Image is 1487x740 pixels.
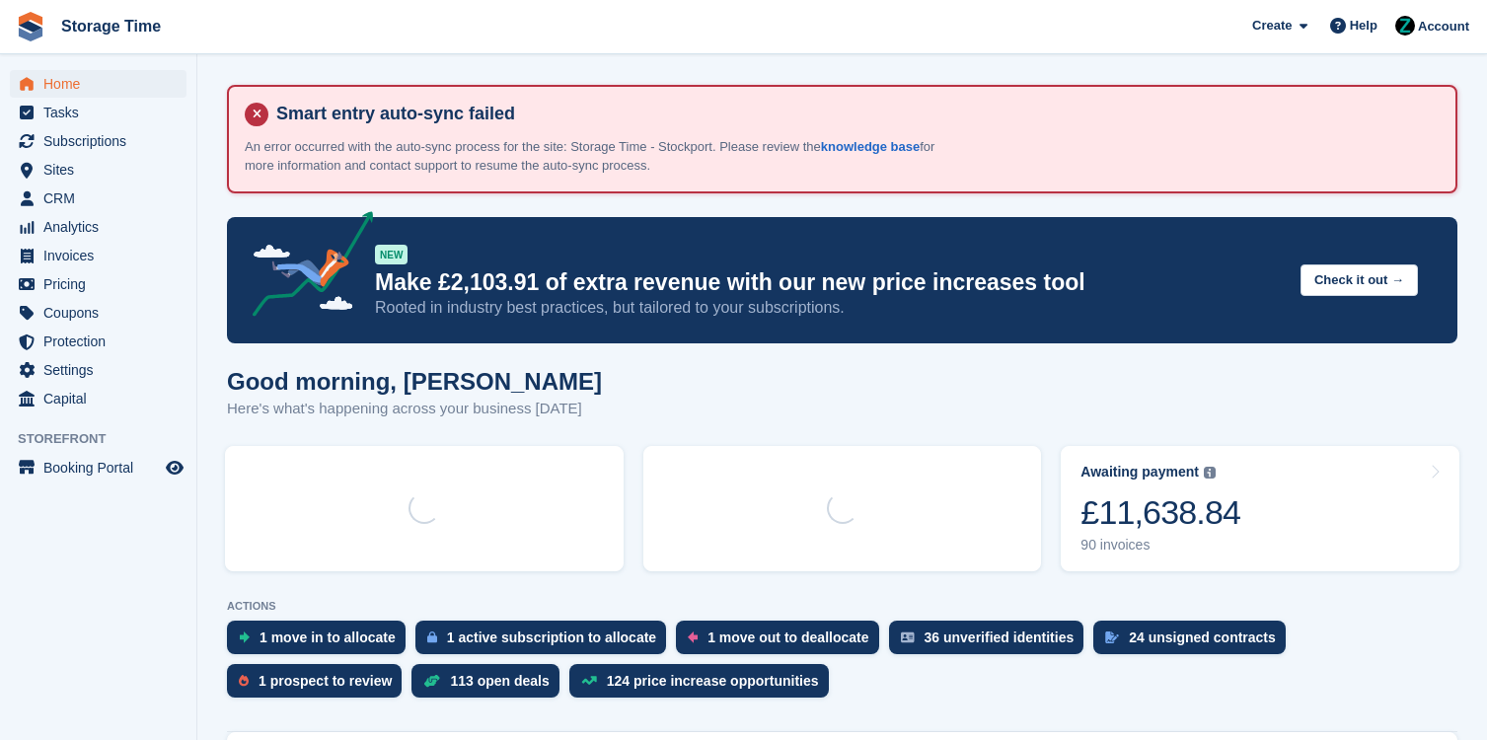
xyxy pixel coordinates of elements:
[10,185,186,212] a: menu
[450,673,549,689] div: 113 open deals
[43,70,162,98] span: Home
[375,268,1285,297] p: Make £2,103.91 of extra revenue with our new price increases tool
[901,631,915,643] img: verify_identity-adf6edd0f0f0b5bbfe63781bf79b02c33cf7c696d77639b501bdc392416b5a36.svg
[1204,467,1216,479] img: icon-info-grey-7440780725fd019a000dd9b08b2336e03edf1995a4989e88bcd33f0948082b44.svg
[676,621,888,664] a: 1 move out to deallocate
[1301,264,1418,297] button: Check it out →
[43,356,162,384] span: Settings
[10,454,186,481] a: menu
[607,673,819,689] div: 124 price increase opportunities
[260,629,396,645] div: 1 move in to allocate
[268,103,1440,125] h4: Smart entry auto-sync failed
[10,99,186,126] a: menu
[163,456,186,480] a: Preview store
[375,245,408,264] div: NEW
[10,356,186,384] a: menu
[1080,537,1240,554] div: 90 invoices
[43,270,162,298] span: Pricing
[1061,446,1459,571] a: Awaiting payment £11,638.84 90 invoices
[227,621,415,664] a: 1 move in to allocate
[1105,631,1119,643] img: contract_signature_icon-13c848040528278c33f63329250d36e43548de30e8caae1d1a13099fd9432cc5.svg
[43,242,162,269] span: Invoices
[1080,492,1240,533] div: £11,638.84
[1395,16,1415,36] img: Zain Sarwar
[43,328,162,355] span: Protection
[1093,621,1296,664] a: 24 unsigned contracts
[236,211,374,324] img: price-adjustments-announcement-icon-8257ccfd72463d97f412b2fc003d46551f7dbcb40ab6d574587a9cd5c0d94...
[10,270,186,298] a: menu
[16,12,45,41] img: stora-icon-8386f47178a22dfd0bd8f6a31ec36ba5ce8667c1dd55bd0f319d3a0aa187defe.svg
[43,156,162,184] span: Sites
[415,621,676,664] a: 1 active subscription to allocate
[10,127,186,155] a: menu
[1129,629,1276,645] div: 24 unsigned contracts
[227,664,411,707] a: 1 prospect to review
[43,99,162,126] span: Tasks
[43,385,162,412] span: Capital
[447,629,656,645] div: 1 active subscription to allocate
[227,398,602,420] p: Here's what's happening across your business [DATE]
[10,385,186,412] a: menu
[18,429,196,449] span: Storefront
[821,139,920,154] a: knowledge base
[1080,464,1199,481] div: Awaiting payment
[1252,16,1292,36] span: Create
[581,676,597,685] img: price_increase_opportunities-93ffe204e8149a01c8c9dc8f82e8f89637d9d84a8eef4429ea346261dce0b2c0.svg
[10,299,186,327] a: menu
[259,673,392,689] div: 1 prospect to review
[10,213,186,241] a: menu
[245,137,935,176] p: An error occurred with the auto-sync process for the site: Storage Time - Stockport. Please revie...
[239,675,249,687] img: prospect-51fa495bee0391a8d652442698ab0144808aea92771e9ea1ae160a38d050c398.svg
[925,629,1075,645] div: 36 unverified identities
[569,664,839,707] a: 124 price increase opportunities
[423,674,440,688] img: deal-1b604bf984904fb50ccaf53a9ad4b4a5d6e5aea283cecdc64d6e3604feb123c2.svg
[43,454,162,481] span: Booking Portal
[688,631,698,643] img: move_outs_to_deallocate_icon-f764333ba52eb49d3ac5e1228854f67142a1ed5810a6f6cc68b1a99e826820c5.svg
[239,631,250,643] img: move_ins_to_allocate_icon-fdf77a2bb77ea45bf5b3d319d69a93e2d87916cf1d5bf7949dd705db3b84f3ca.svg
[10,156,186,184] a: menu
[1350,16,1377,36] span: Help
[1418,17,1469,37] span: Account
[707,629,868,645] div: 1 move out to deallocate
[43,185,162,212] span: CRM
[375,297,1285,319] p: Rooted in industry best practices, but tailored to your subscriptions.
[43,299,162,327] span: Coupons
[889,621,1094,664] a: 36 unverified identities
[43,127,162,155] span: Subscriptions
[227,368,602,395] h1: Good morning, [PERSON_NAME]
[427,630,437,643] img: active_subscription_to_allocate_icon-d502201f5373d7db506a760aba3b589e785aa758c864c3986d89f69b8ff3...
[10,70,186,98] a: menu
[411,664,568,707] a: 113 open deals
[53,10,169,42] a: Storage Time
[10,242,186,269] a: menu
[10,328,186,355] a: menu
[43,213,162,241] span: Analytics
[227,600,1457,613] p: ACTIONS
